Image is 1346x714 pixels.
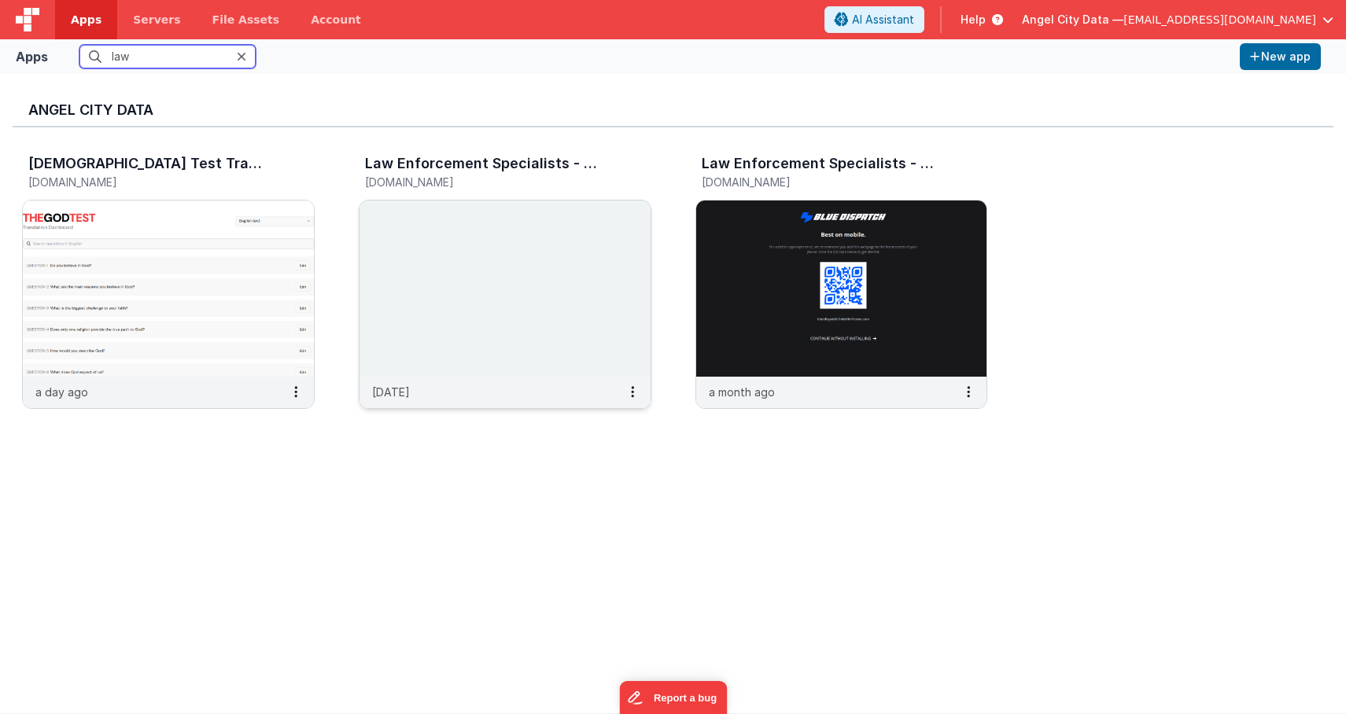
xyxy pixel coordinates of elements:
[35,384,88,400] p: a day ago
[702,156,944,171] h3: Law Enforcement Specialists - Officer Portal
[372,384,410,400] p: [DATE]
[365,176,612,188] h5: [DOMAIN_NAME]
[852,12,914,28] span: AI Assistant
[619,681,727,714] iframe: Marker.io feedback button
[79,45,256,68] input: Search apps
[1123,12,1316,28] span: [EMAIL_ADDRESS][DOMAIN_NAME]
[961,12,986,28] span: Help
[709,384,775,400] p: a month ago
[824,6,924,33] button: AI Assistant
[1022,12,1123,28] span: Angel City Data —
[71,12,101,28] span: Apps
[16,47,48,66] div: Apps
[28,156,271,171] h3: [DEMOGRAPHIC_DATA] Test Translation Dashboard
[1240,43,1321,70] button: New app
[365,156,607,171] h3: Law Enforcement Specialists - Agency Portal
[702,176,949,188] h5: [DOMAIN_NAME]
[1022,12,1333,28] button: Angel City Data — [EMAIL_ADDRESS][DOMAIN_NAME]
[28,102,1318,118] h3: Angel City Data
[212,12,280,28] span: File Assets
[28,176,275,188] h5: [DOMAIN_NAME]
[133,12,180,28] span: Servers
